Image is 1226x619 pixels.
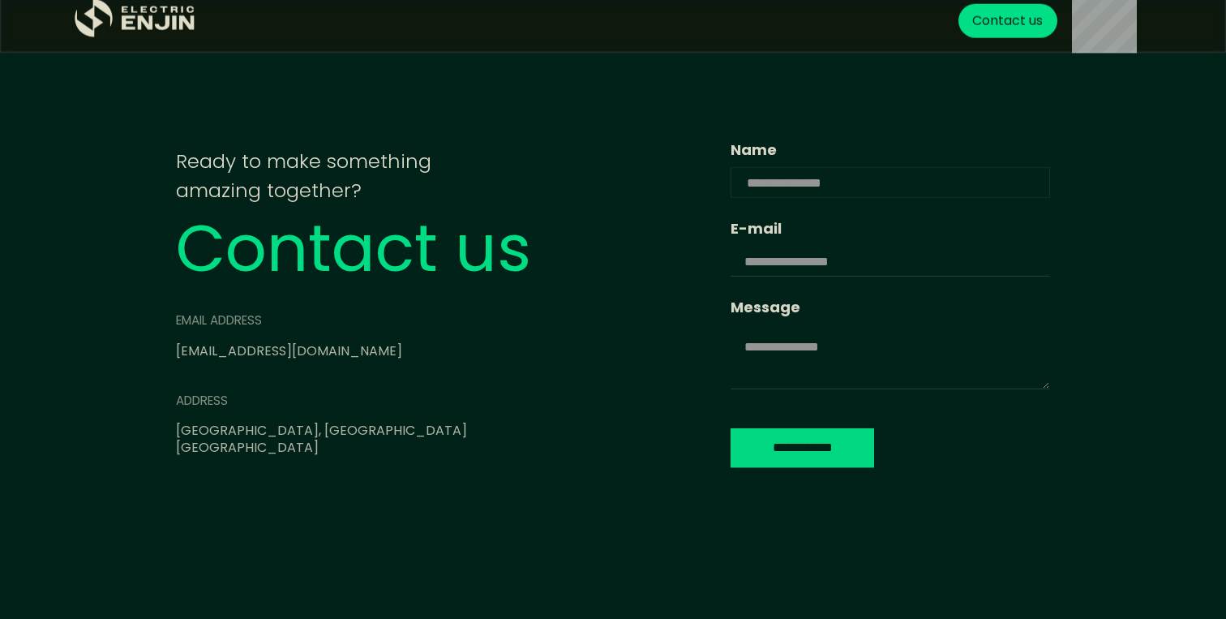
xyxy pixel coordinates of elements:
form: Email Form [731,139,1050,468]
div: Contact us [972,11,1043,31]
div: address [176,392,639,411]
div: [GEOGRAPHIC_DATA], [GEOGRAPHIC_DATA] [176,423,639,440]
div: Ready to make something amazing together? [176,147,639,205]
div: Contact us [176,216,639,281]
a: [EMAIL_ADDRESS][DOMAIN_NAME] [176,342,402,360]
label: Message [731,296,1050,318]
label: E-mail [731,217,1050,239]
div: [GEOGRAPHIC_DATA] [176,440,639,457]
label: Name [731,139,1050,161]
div: email address [176,311,402,329]
a: Contact us [958,4,1058,38]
